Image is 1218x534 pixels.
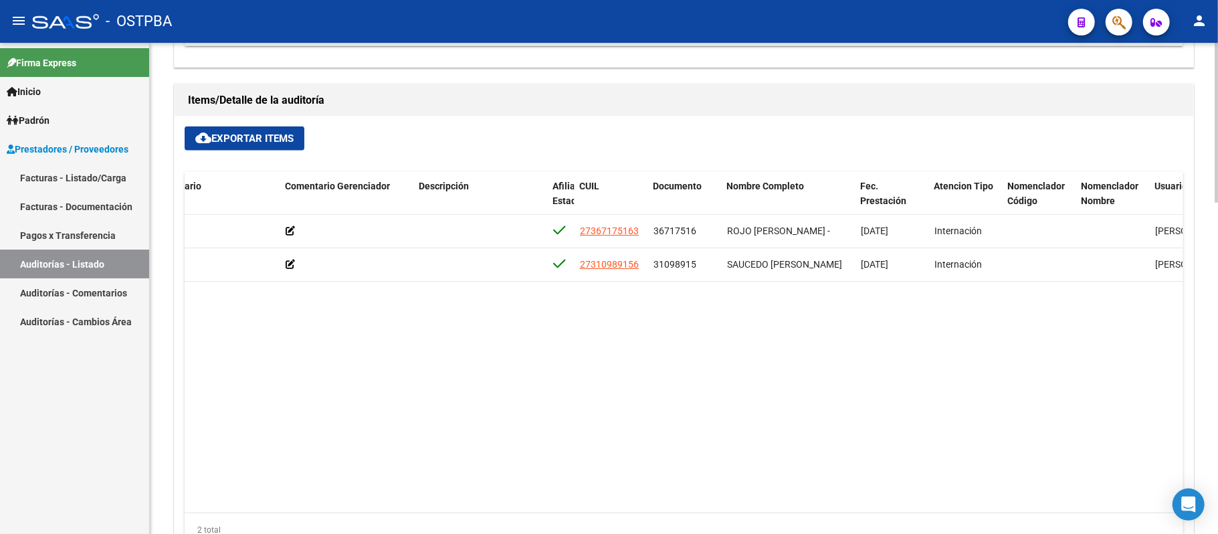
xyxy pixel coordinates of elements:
[580,259,639,270] span: 27310989156
[195,130,211,146] mat-icon: cloud_download
[151,181,201,191] span: Comentario
[928,172,1002,231] datatable-header-cell: Atencion Tipo
[721,172,855,231] datatable-header-cell: Nombre Completo
[727,226,830,236] span: ROJO [PERSON_NAME] -
[580,226,639,236] span: 27367175163
[653,259,696,270] span: 31098915
[280,172,413,231] datatable-header-cell: Comentario Gerenciador
[934,181,993,191] span: Atencion Tipo
[855,172,928,231] datatable-header-cell: Fec. Prestación
[552,181,586,207] span: Afiliado Estado
[1002,172,1076,231] datatable-header-cell: Nomenclador Código
[726,181,804,191] span: Nombre Completo
[1076,172,1149,231] datatable-header-cell: Nomenclador Nombre
[285,181,390,191] span: Comentario Gerenciador
[653,226,696,236] span: 36717516
[11,13,27,29] mat-icon: menu
[7,113,49,128] span: Padrón
[574,172,647,231] datatable-header-cell: CUIL
[7,84,41,99] span: Inicio
[106,7,172,36] span: - OSTPBA
[7,142,128,157] span: Prestadores / Proveedores
[934,259,982,270] span: Internación
[579,181,599,191] span: CUIL
[1007,181,1065,207] span: Nomenclador Código
[1191,13,1207,29] mat-icon: person
[934,226,982,236] span: Internación
[861,259,888,270] span: [DATE]
[413,172,547,231] datatable-header-cell: Descripción
[188,90,1180,111] h1: Items/Detalle de la auditoría
[547,172,574,231] datatable-header-cell: Afiliado Estado
[185,126,304,151] button: Exportar Items
[647,172,721,231] datatable-header-cell: Documento
[146,172,280,231] datatable-header-cell: Comentario
[1154,181,1187,191] span: Usuario
[1081,181,1138,207] span: Nomenclador Nombre
[195,132,294,145] span: Exportar Items
[861,226,888,236] span: [DATE]
[1173,488,1205,521] div: Open Intercom Messenger
[7,56,76,70] span: Firma Express
[727,259,842,270] span: SAUCEDO [PERSON_NAME]
[653,181,702,191] span: Documento
[860,181,906,207] span: Fec. Prestación
[419,181,469,191] span: Descripción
